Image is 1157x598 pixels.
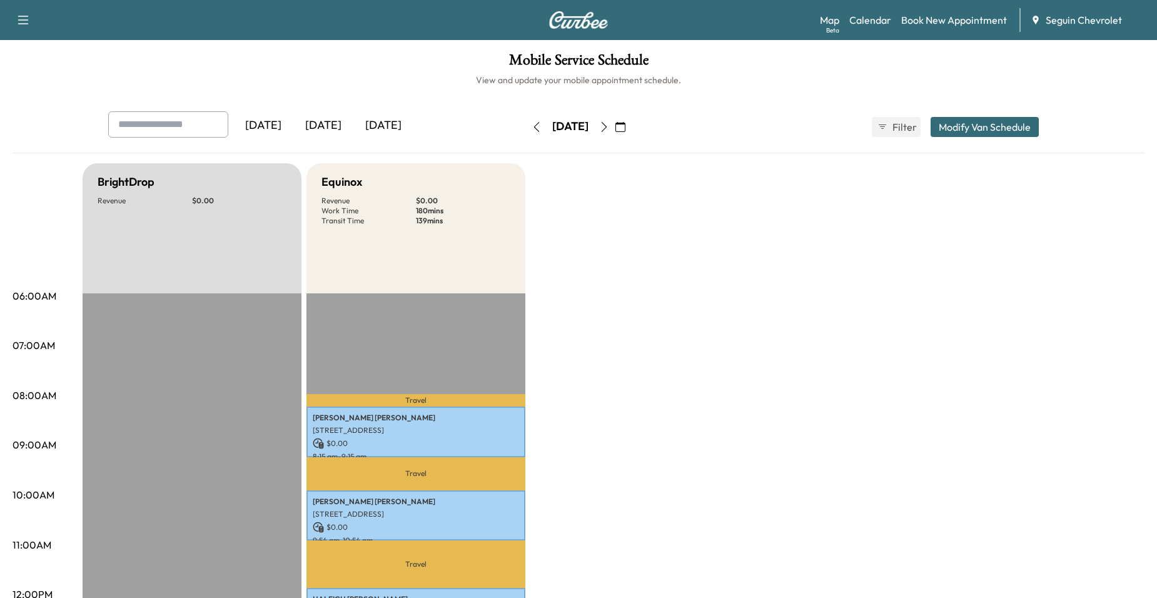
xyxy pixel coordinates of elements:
[321,196,416,206] p: Revenue
[552,119,589,134] div: [DATE]
[13,74,1144,86] h6: View and update your mobile appointment schedule.
[313,509,519,519] p: [STREET_ADDRESS]
[313,535,519,545] p: 9:54 am - 10:54 am
[313,425,519,435] p: [STREET_ADDRESS]
[13,537,51,552] p: 11:00AM
[1046,13,1122,28] span: Seguin Chevrolet
[233,111,293,140] div: [DATE]
[548,11,609,29] img: Curbee Logo
[820,13,839,28] a: MapBeta
[313,413,519,423] p: [PERSON_NAME] [PERSON_NAME]
[931,117,1039,137] button: Modify Van Schedule
[353,111,413,140] div: [DATE]
[306,394,525,407] p: Travel
[321,206,416,216] p: Work Time
[13,487,54,502] p: 10:00AM
[849,13,891,28] a: Calendar
[416,206,510,216] p: 180 mins
[306,540,525,587] p: Travel
[13,338,55,353] p: 07:00AM
[306,457,525,490] p: Travel
[13,288,56,303] p: 06:00AM
[98,173,154,191] h5: BrightDrop
[313,522,519,533] p: $ 0.00
[901,13,1007,28] a: Book New Appointment
[313,452,519,462] p: 8:15 am - 9:15 am
[313,438,519,449] p: $ 0.00
[98,196,192,206] p: Revenue
[416,196,510,206] p: $ 0.00
[321,216,416,226] p: Transit Time
[13,437,56,452] p: 09:00AM
[13,53,1144,74] h1: Mobile Service Schedule
[321,173,362,191] h5: Equinox
[892,119,915,134] span: Filter
[13,388,56,403] p: 08:00AM
[826,26,839,35] div: Beta
[416,216,510,226] p: 139 mins
[872,117,921,137] button: Filter
[293,111,353,140] div: [DATE]
[192,196,286,206] p: $ 0.00
[313,497,519,507] p: [PERSON_NAME] [PERSON_NAME]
